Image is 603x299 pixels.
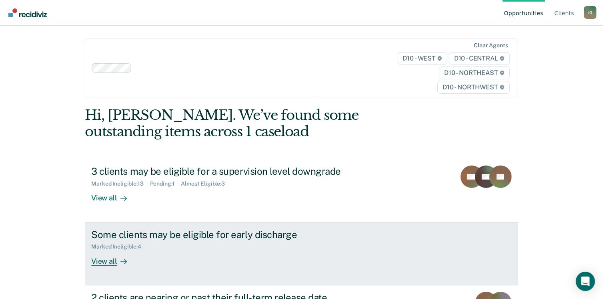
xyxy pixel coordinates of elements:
[398,52,447,65] span: D10 - WEST
[91,229,372,240] div: Some clients may be eligible for early discharge
[85,159,518,222] a: 3 clients may be eligible for a supervision level downgradeMarked Ineligible:13Pending:1Almost El...
[150,180,181,187] div: Pending : 1
[576,272,595,291] div: Open Intercom Messenger
[474,42,508,49] div: Clear agents
[85,107,431,140] div: Hi, [PERSON_NAME]. We’ve found some outstanding items across 1 caseload
[437,81,509,94] span: D10 - NORTHWEST
[85,222,518,285] a: Some clients may be eligible for early dischargeMarked Ineligible:4View all
[91,166,372,177] div: 3 clients may be eligible for a supervision level downgrade
[91,250,136,266] div: View all
[91,243,147,250] div: Marked Ineligible : 4
[584,6,597,19] div: J G
[91,187,136,203] div: View all
[181,180,231,187] div: Almost Eligible : 3
[449,52,510,65] span: D10 - CENTRAL
[8,8,47,17] img: Recidiviz
[584,6,597,19] button: Profile dropdown button
[91,180,150,187] div: Marked Ineligible : 13
[439,67,509,79] span: D10 - NORTHEAST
